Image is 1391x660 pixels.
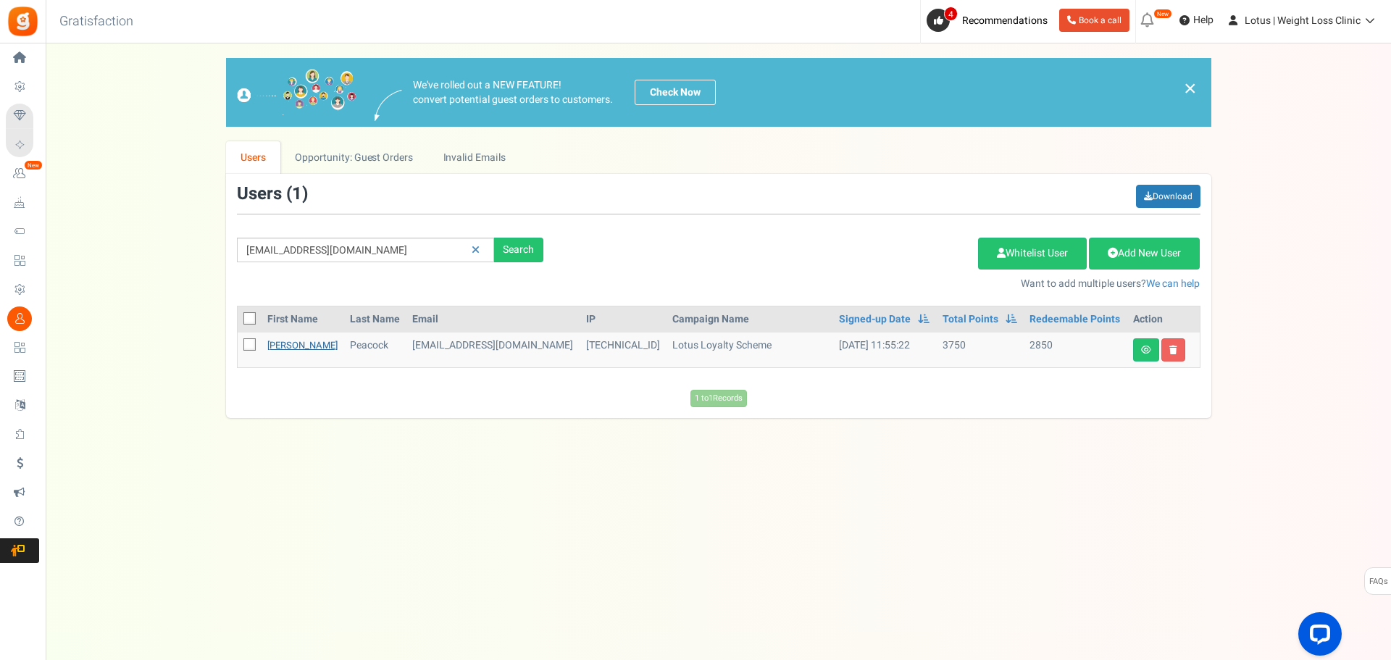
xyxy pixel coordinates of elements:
[237,69,356,116] img: images
[565,277,1200,291] p: Want to add multiple users?
[237,238,494,262] input: Search by email or name
[280,141,427,174] a: Opportunity: Guest Orders
[43,7,149,36] h3: Gratisfaction
[667,333,833,367] td: Lotus Loyalty Scheme
[1136,185,1200,208] a: Download
[428,141,520,174] a: Invalid Emails
[1141,346,1151,354] i: View details
[1059,9,1129,32] a: Book a call
[1089,238,1200,270] a: Add New User
[927,9,1053,32] a: 4 Recommendations
[1184,80,1197,97] a: ×
[1369,568,1388,596] span: FAQs
[406,333,580,367] td: customer
[1190,13,1214,28] span: Help
[344,333,406,367] td: Peacock
[267,338,338,352] a: [PERSON_NAME]
[839,312,911,327] a: Signed-up Date
[6,162,39,186] a: New
[580,333,667,367] td: [TECHNICAL_ID]
[580,306,667,333] th: IP
[962,13,1048,28] span: Recommendations
[344,306,406,333] th: Last Name
[1169,346,1177,354] i: Delete user
[375,90,402,121] img: images
[943,312,998,327] a: Total Points
[413,78,613,107] p: We've rolled out a NEW FEATURE! convert potential guest orders to customers.
[7,5,39,38] img: Gratisfaction
[1024,333,1127,367] td: 2850
[937,333,1024,367] td: 3750
[978,238,1087,270] a: Whitelist User
[464,238,487,263] a: Reset
[1029,312,1120,327] a: Redeemable Points
[667,306,833,333] th: Campaign Name
[1245,13,1361,28] span: Lotus | Weight Loss Clinic
[406,306,580,333] th: Email
[262,306,344,333] th: First Name
[1146,276,1200,291] a: We can help
[1127,306,1200,333] th: Action
[1174,9,1219,32] a: Help
[944,7,958,21] span: 4
[24,160,43,170] em: New
[635,80,716,105] a: Check Now
[1153,9,1172,19] em: New
[494,238,543,262] div: Search
[237,185,308,204] h3: Users ( )
[833,333,936,367] td: [DATE] 11:55:22
[226,141,281,174] a: Users
[292,181,302,206] span: 1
